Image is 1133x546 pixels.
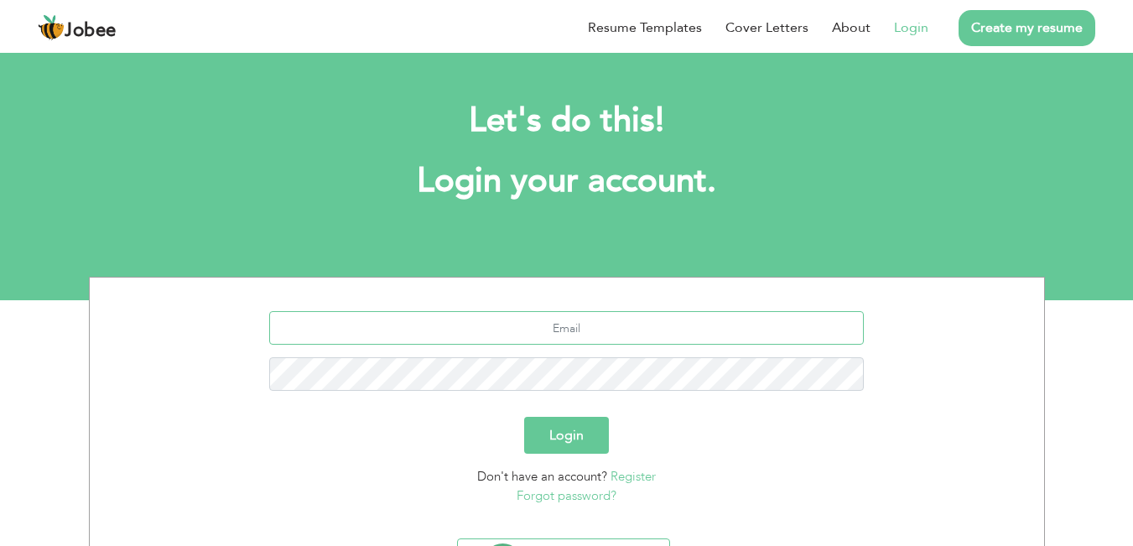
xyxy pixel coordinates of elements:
[269,311,864,345] input: Email
[114,159,1020,203] h1: Login your account.
[38,14,117,41] a: Jobee
[38,14,65,41] img: jobee.io
[894,18,928,38] a: Login
[725,18,808,38] a: Cover Letters
[588,18,702,38] a: Resume Templates
[114,99,1020,143] h2: Let's do this!
[832,18,871,38] a: About
[477,468,607,485] span: Don't have an account?
[65,22,117,40] span: Jobee
[611,468,656,485] a: Register
[517,487,616,504] a: Forgot password?
[959,10,1095,46] a: Create my resume
[524,417,609,454] button: Login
